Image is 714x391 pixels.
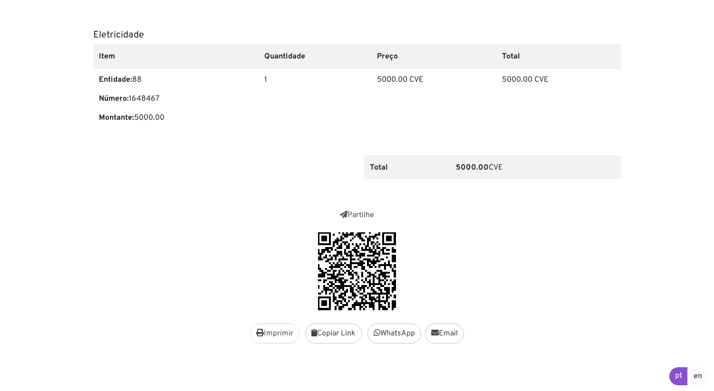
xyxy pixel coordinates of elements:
[99,94,129,104] b: Número:
[99,74,253,86] p: 88
[93,45,259,68] th: Item
[340,210,374,220] a: Partilhe
[456,163,489,172] b: 5000.00
[259,45,371,68] th: Quantidade
[93,232,621,310] div: https://faxi.online/receipt/2025091918110608/8yxe
[259,68,371,137] td: 1
[250,324,299,343] button: Imprimir
[367,324,421,343] a: WhatsApp
[687,367,708,385] a: en
[669,367,688,385] a: pt
[371,68,496,137] td: 5000.00 CVE
[496,68,621,137] td: 5000.00 CVE
[496,45,621,68] th: Total
[371,45,496,68] th: Preço
[93,29,621,41] h5: Eletricidade
[318,232,396,310] img: faWyoAAAAAZJREFUAwD4g2zevuArhwAAAABJRU5ErkJggg==
[425,324,464,343] a: Email
[99,112,253,124] p: 5000.00
[99,113,134,123] b: Montante:
[364,156,450,179] th: Total
[99,75,132,85] b: Entidade:
[99,93,253,105] p: 1648467
[450,156,621,179] td: CVE
[305,324,362,343] button: Copiar Link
